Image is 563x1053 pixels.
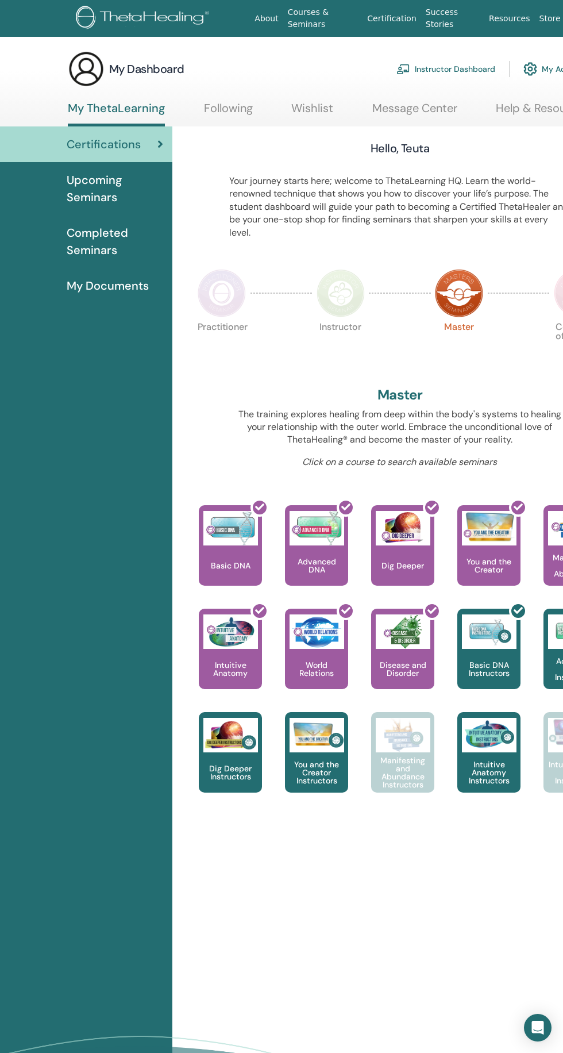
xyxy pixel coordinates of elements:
a: Advanced DNA Advanced DNA [285,505,348,609]
p: Basic DNA Instructors [457,661,520,677]
a: Courses & Seminars [283,2,363,35]
img: generic-user-icon.jpg [68,51,105,87]
a: Dig Deeper Dig Deeper [371,505,434,609]
a: You and the Creator You and the Creator [457,505,520,609]
span: Upcoming Seminars [67,171,163,206]
h3: Hello, Teuta [371,140,430,156]
img: Intuitive Anatomy [203,614,258,649]
p: World Relations [285,661,348,677]
p: Dig Deeper [377,562,429,570]
img: Practitioner [198,269,246,317]
img: Master [435,269,483,317]
a: Success Stories [421,2,484,35]
a: Following [204,101,253,124]
p: Master [435,322,483,371]
p: Instructor [317,322,365,371]
a: Wishlist [291,101,333,124]
img: You and the Creator [462,511,516,543]
img: chalkboard-teacher.svg [396,64,410,74]
a: Instructor Dashboard [396,56,495,82]
a: Certification [363,8,421,29]
a: Message Center [372,101,457,124]
p: Dig Deeper Instructors [199,764,262,781]
img: Advanced DNA [290,511,344,545]
p: Manifesting and Abundance Instructors [371,756,434,789]
a: About [250,8,283,29]
img: Basic DNA Instructors [462,614,516,649]
span: Certifications [67,136,141,153]
h2: Master [377,387,422,403]
img: Instructor [317,269,365,317]
a: World Relations World Relations [285,609,348,712]
a: Basic DNA Instructors Basic DNA Instructors [457,609,520,712]
p: Intuitive Anatomy [199,661,262,677]
img: Dig Deeper Instructors [203,718,258,752]
a: You and the Creator Instructors You and the Creator Instructors [285,712,348,816]
p: You and the Creator Instructors [285,760,348,785]
p: Intuitive Anatomy Instructors [457,760,520,785]
img: cog.svg [523,59,537,79]
p: Disease and Disorder [371,661,434,677]
a: Intuitive Anatomy Intuitive Anatomy [199,609,262,712]
a: Dig Deeper Instructors Dig Deeper Instructors [199,712,262,816]
span: Completed Seminars [67,224,163,259]
a: Disease and Disorder Disease and Disorder [371,609,434,712]
div: Open Intercom Messenger [524,1014,552,1042]
a: My ThetaLearning [68,101,165,126]
a: Manifesting and Abundance Instructors Manifesting and Abundance Instructors [371,712,434,816]
img: World Relations [290,614,344,649]
img: You and the Creator Instructors [290,718,344,752]
img: Intuitive Anatomy Instructors [462,718,516,752]
p: Advanced DNA [285,558,348,574]
img: Manifesting and Abundance Instructors [376,718,430,752]
p: You and the Creator [457,558,520,574]
img: Disease and Disorder [376,614,430,649]
h3: My Dashboard [109,61,184,77]
a: Resources [484,8,535,29]
p: Practitioner [198,322,246,371]
a: Intuitive Anatomy Instructors Intuitive Anatomy Instructors [457,712,520,816]
img: logo.png [76,6,213,32]
img: Dig Deeper [376,511,430,545]
a: Basic DNA Basic DNA [199,505,262,609]
span: My Documents [67,277,149,294]
img: Basic DNA [203,511,258,545]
